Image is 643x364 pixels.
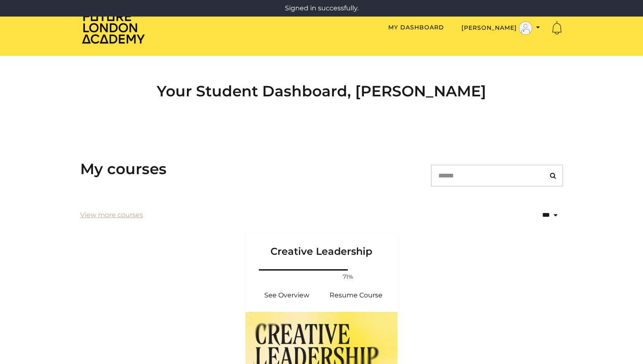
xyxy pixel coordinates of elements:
a: Creative Leadership: Resume Course [322,285,391,305]
a: My Dashboard [388,24,444,31]
button: Toggle menu [459,21,543,35]
h3: Creative Leadership [256,232,388,258]
h2: Your Student Dashboard, [PERSON_NAME] [80,82,563,100]
h3: My courses [80,160,167,178]
a: View more courses [80,210,143,220]
span: 71% [338,273,358,281]
img: Home Page [80,11,146,44]
a: Creative Leadership [246,232,398,268]
a: Creative Leadership: See Overview [252,285,322,305]
select: status [506,204,563,226]
p: Signed in successfully. [3,3,640,13]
